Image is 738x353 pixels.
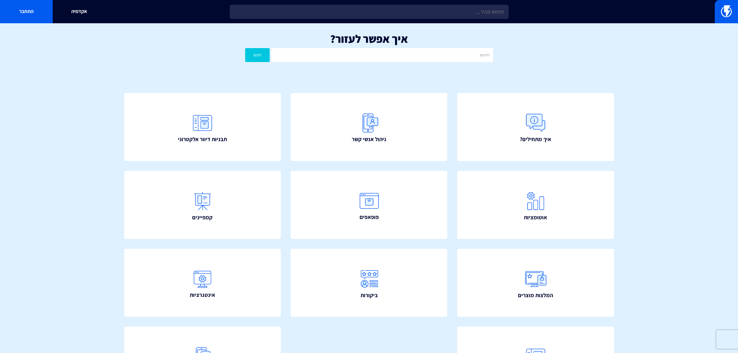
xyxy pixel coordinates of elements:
span: המלצות מוצרים [518,291,553,299]
span: ניהול אנשי קשר [352,135,386,143]
a: אינטגרציות [124,249,281,317]
span: איך מתחילים? [520,135,551,143]
span: תבניות דיוור אלקטרוני [178,135,227,143]
a: פופאפים [291,171,448,239]
span: ביקורות [360,291,378,299]
span: אוטומציות [524,213,547,221]
a: ביקורות [291,249,448,317]
a: המלצות מוצרים [457,249,614,317]
a: אוטומציות [457,171,614,239]
a: תבניות דיוור אלקטרוני [124,93,281,161]
h1: איך אפשר לעזור? [9,33,729,45]
a: קמפיינים [124,171,281,239]
span: אינטגרציות [190,291,215,299]
input: חיפוש מהיר... [230,5,509,19]
input: חיפוש [271,48,493,62]
span: פופאפים [360,213,379,221]
a: איך מתחילים? [457,93,614,161]
button: חפש [245,48,270,62]
span: קמפיינים [192,213,213,221]
a: ניהול אנשי קשר [291,93,448,161]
